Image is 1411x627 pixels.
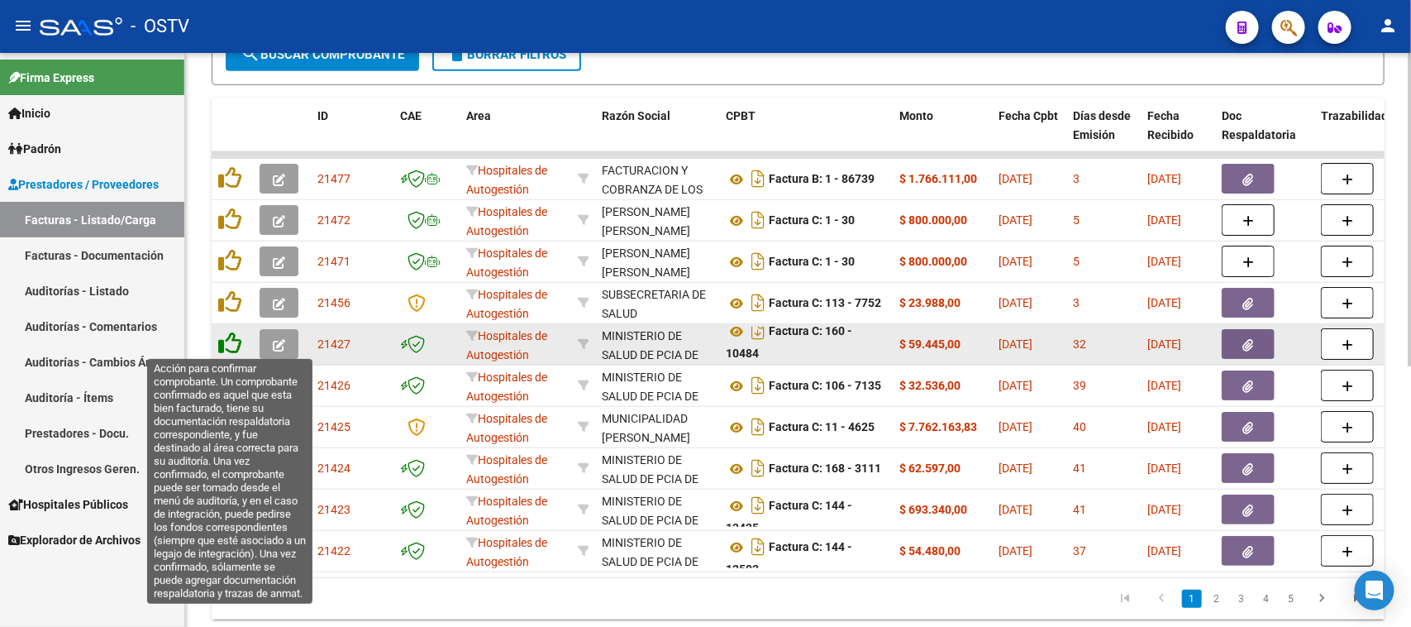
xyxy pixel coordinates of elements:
[769,297,881,310] strong: Factura C: 113 - 7752
[466,412,547,444] span: Hospitales de Autogestión
[602,368,713,424] div: MINISTERIO DE SALUD DE PCIA DE BSAS
[1141,98,1215,171] datatable-header-cell: Fecha Recibido
[747,534,769,560] i: Descargar documento
[769,462,881,476] strong: Factura C: 168 - 3111
[747,492,769,519] i: Descargar documento
[317,109,328,122] span: ID
[602,244,713,282] div: [PERSON_NAME] [PERSON_NAME]
[1073,462,1086,475] span: 41
[1222,109,1296,141] span: Doc Respaldatoria
[241,47,404,62] span: Buscar Comprobante
[317,462,350,475] span: 21424
[1146,590,1177,608] a: go to previous page
[602,451,713,486] div: 30626983398
[317,379,350,392] span: 21426
[212,578,443,620] div: 428 total
[1073,420,1086,433] span: 40
[1073,255,1080,268] span: 5
[999,296,1032,309] span: [DATE]
[899,337,961,351] strong: $ 59.445,00
[1215,98,1314,171] datatable-header-cell: Doc Respaldatoria
[899,544,961,558] strong: $ 54.480,00
[1073,109,1131,141] span: Días desde Emisión
[747,207,769,233] i: Descargar documento
[466,205,547,237] span: Hospitales de Autogestión
[899,213,967,227] strong: $ 800.000,00
[311,98,393,171] datatable-header-cell: ID
[999,420,1032,433] span: [DATE]
[769,380,881,393] strong: Factura C: 106 - 7135
[8,69,94,87] span: Firma Express
[317,337,350,351] span: 21427
[726,109,756,122] span: CPBT
[769,256,855,269] strong: Factura C: 1 - 30
[1147,172,1181,185] span: [DATE]
[400,109,422,122] span: CAE
[899,420,977,433] strong: $ 7.762.163,83
[769,421,875,434] strong: Factura C: 11 - 4625
[999,337,1032,351] span: [DATE]
[1279,585,1304,613] li: page 5
[8,140,61,158] span: Padrón
[1281,590,1301,608] a: 5
[992,98,1066,171] datatable-header-cell: Fecha Cpbt
[719,98,893,171] datatable-header-cell: CPBT
[747,248,769,275] i: Descargar documento
[317,255,350,268] span: 21471
[769,173,875,186] strong: Factura B: 1 - 86739
[317,420,350,433] span: 21425
[466,453,547,486] span: Hospitales de Autogestión
[999,172,1032,185] span: [DATE]
[317,544,350,558] span: 21422
[466,109,491,122] span: Area
[899,379,961,392] strong: $ 32.536,00
[317,296,350,309] span: 21456
[602,327,713,383] div: MINISTERIO DE SALUD DE PCIA DE BSAS
[602,534,713,568] div: 30626983398
[747,414,769,440] i: Descargar documento
[1204,585,1229,613] li: page 2
[1342,590,1374,608] a: go to last page
[602,327,713,361] div: 30626983398
[893,98,992,171] datatable-header-cell: Monto
[1254,585,1279,613] li: page 4
[466,329,547,361] span: Hospitales de Autogestión
[595,98,719,171] datatable-header-cell: Razón Social
[13,16,33,36] mat-icon: menu
[1147,255,1181,268] span: [DATE]
[466,536,547,568] span: Hospitales de Autogestión
[447,44,467,64] mat-icon: delete
[1182,590,1202,608] a: 1
[726,541,852,577] strong: Factura C: 144 - 12502
[1147,296,1181,309] span: [DATE]
[602,161,713,196] div: 30715497456
[1229,585,1254,613] li: page 3
[999,462,1032,475] span: [DATE]
[1147,420,1181,433] span: [DATE]
[602,451,713,507] div: MINISTERIO DE SALUD DE PCIA DE BSAS
[317,503,350,516] span: 21423
[466,164,547,196] span: Hospitales de Autogestión
[747,455,769,481] i: Descargar documento
[602,203,713,237] div: 27315505521
[899,172,977,185] strong: $ 1.766.111,00
[447,47,566,62] span: Borrar Filtros
[602,534,713,590] div: MINISTERIO DE SALUD DE PCIA DE BSAS
[602,492,713,527] div: 30626983398
[602,368,713,403] div: 30626983398
[466,288,547,320] span: Hospitales de Autogestión
[899,109,933,122] span: Monto
[726,325,852,361] strong: Factura C: 160 - 10484
[466,371,547,403] span: Hospitales de Autogestión
[1147,337,1181,351] span: [DATE]
[769,214,855,227] strong: Factura C: 1 - 30
[602,409,713,466] div: MUNICIPALIDAD [PERSON_NAME][GEOGRAPHIC_DATA]
[432,38,581,71] button: Borrar Filtros
[8,175,159,194] span: Prestadores / Proveedores
[899,503,967,516] strong: $ 693.340,00
[899,462,961,475] strong: $ 62.597,00
[602,203,713,241] div: [PERSON_NAME] [PERSON_NAME]
[466,495,547,527] span: Hospitales de Autogestión
[999,544,1032,558] span: [DATE]
[1147,213,1181,227] span: [DATE]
